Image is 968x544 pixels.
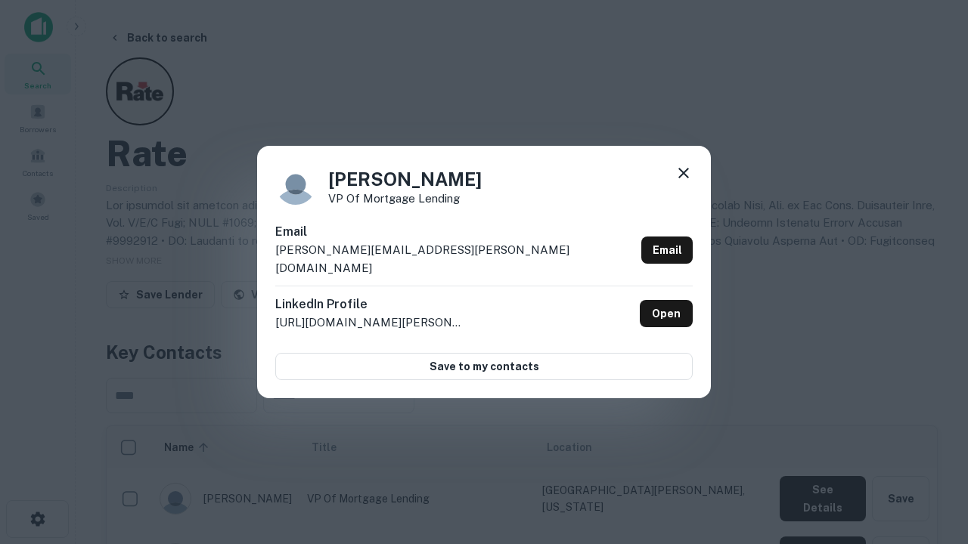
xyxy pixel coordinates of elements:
iframe: Chat Widget [892,375,968,447]
h4: [PERSON_NAME] [328,165,482,193]
button: Save to my contacts [275,353,693,380]
p: [URL][DOMAIN_NAME][PERSON_NAME] [275,314,464,332]
h6: Email [275,223,635,241]
p: [PERSON_NAME][EMAIL_ADDRESS][PERSON_NAME][DOMAIN_NAME] [275,241,635,277]
img: 9c8pery4andzj6ohjkjp54ma2 [275,164,316,205]
a: Email [641,236,693,264]
a: Open [640,300,693,327]
p: VP of Mortgage Lending [328,193,482,204]
h6: LinkedIn Profile [275,295,464,314]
